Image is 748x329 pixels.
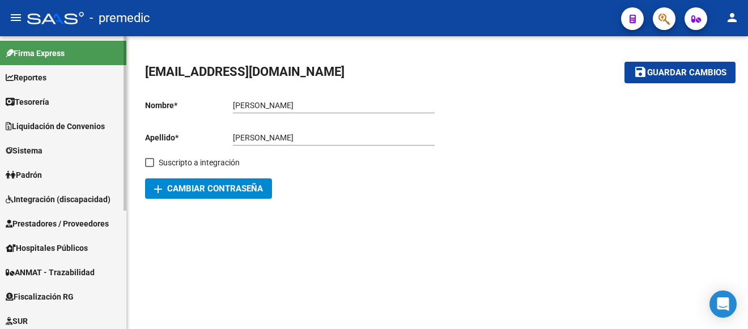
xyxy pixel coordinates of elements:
span: Tesorería [6,96,49,108]
span: Liquidación de Convenios [6,120,105,133]
span: Fiscalización RG [6,290,74,303]
span: Reportes [6,71,46,84]
span: Sistema [6,144,42,157]
span: [EMAIL_ADDRESS][DOMAIN_NAME] [145,65,345,79]
mat-icon: menu [9,11,23,24]
span: SUR [6,315,28,327]
span: Guardar cambios [647,68,726,78]
mat-icon: add [151,182,165,196]
span: Hospitales Públicos [6,242,88,254]
mat-icon: person [725,11,739,24]
span: Suscripto a integración [159,156,240,169]
p: Nombre [145,99,233,112]
mat-icon: save [634,65,647,79]
p: Apellido [145,131,233,144]
span: ANMAT - Trazabilidad [6,266,95,279]
button: Cambiar Contraseña [145,178,272,199]
span: Cambiar Contraseña [154,183,263,194]
span: Firma Express [6,47,65,59]
div: Open Intercom Messenger [709,290,737,318]
span: - premedic [90,6,150,31]
button: Guardar cambios [624,62,736,83]
span: Padrón [6,169,42,181]
span: Integración (discapacidad) [6,193,110,206]
span: Prestadores / Proveedores [6,217,109,230]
